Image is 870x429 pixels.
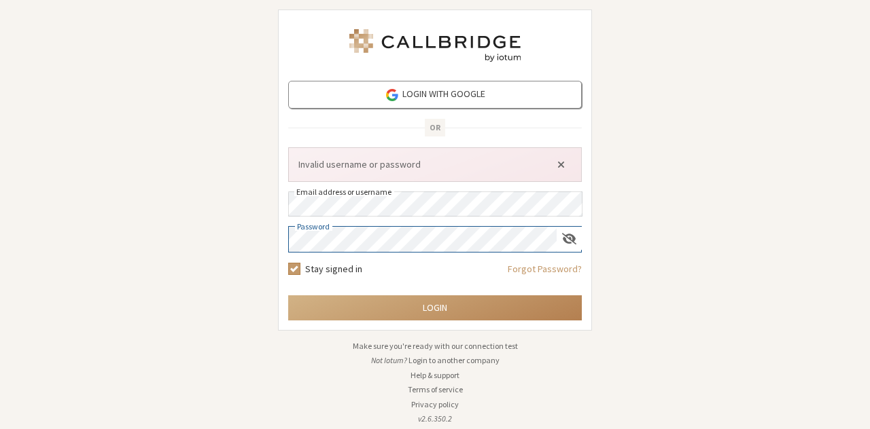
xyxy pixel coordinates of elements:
label: Stay signed in [305,262,362,276]
a: Make sure you're ready with our connection test [353,341,518,351]
input: Password [289,227,557,252]
a: Forgot Password? [508,262,582,286]
img: google-icon.png [385,88,400,102]
img: Iotum [347,29,523,62]
a: Terms of service [408,384,463,394]
a: Privacy policy [411,399,459,409]
input: Email address or username [288,191,582,217]
a: Login with Google [288,81,582,109]
li: Not Iotum? [278,354,592,367]
span: OR [425,119,445,136]
a: Help & support [411,370,459,380]
li: v2.6.350.2 [278,413,592,425]
button: Close alert [550,154,572,174]
div: Show password [557,227,582,250]
button: Login [288,295,582,320]
span: Invalid username or password [298,157,540,172]
button: Login to another company [408,354,500,367]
